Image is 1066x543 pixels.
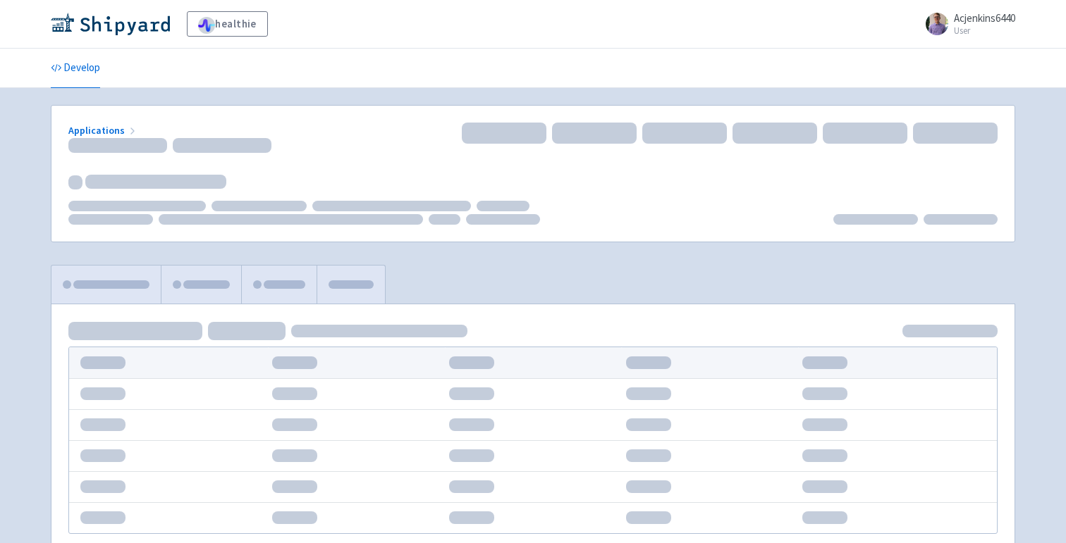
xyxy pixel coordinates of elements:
[954,26,1015,35] small: User
[51,13,170,35] img: Shipyard logo
[187,11,268,37] a: healthie
[51,49,100,88] a: Develop
[68,124,138,137] a: Applications
[954,11,1015,25] span: Acjenkins6440
[917,13,1015,35] a: Acjenkins6440 User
